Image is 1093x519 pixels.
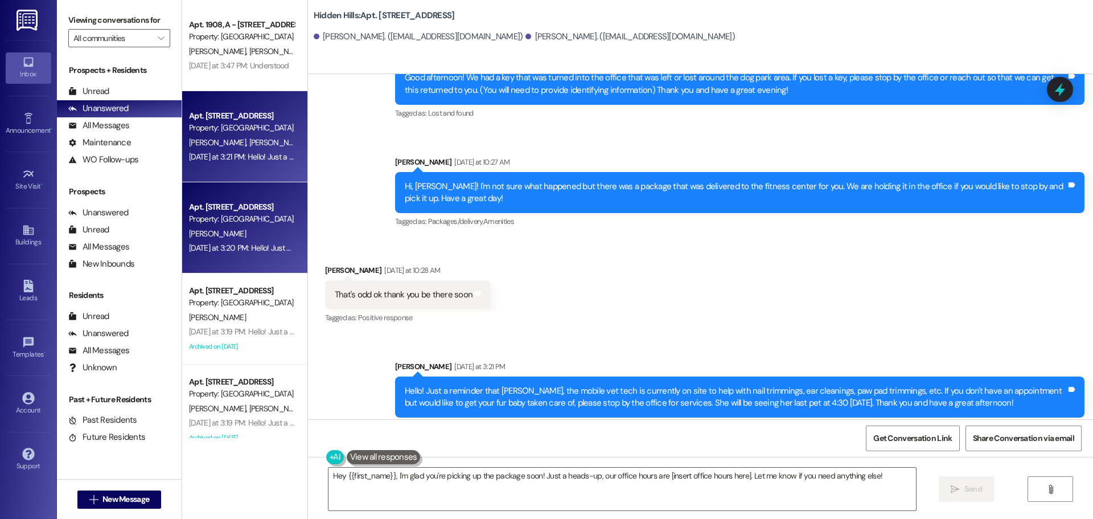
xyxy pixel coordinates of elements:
div: [PERSON_NAME]. ([EMAIL_ADDRESS][DOMAIN_NAME]) [314,31,523,43]
div: Future Residents [68,431,145,443]
div: [DATE] at 10:27 AM [451,156,509,168]
div: All Messages [68,345,129,357]
button: Send [939,476,994,502]
div: Archived on [DATE] [188,340,295,354]
div: Property: [GEOGRAPHIC_DATA] [189,213,294,225]
textarea: Hey {{first_name}}, I'm glad you're picking up the package soon! Just a heads-up, our office hour... [328,468,916,510]
div: [DATE] at 10:28 AM [381,264,440,276]
i:  [158,34,164,43]
div: Apt. [STREET_ADDRESS] [189,110,294,122]
div: Property: [GEOGRAPHIC_DATA] [189,297,294,309]
div: Maintenance [68,137,131,149]
input: All communities [73,29,152,47]
span: Positive response [358,313,413,322]
div: Hello! Just a reminder that [PERSON_NAME], the mobile vet tech is currently on site to help with ... [405,385,1066,410]
a: Buildings [6,220,51,251]
span: • [44,349,46,357]
div: Apt. [STREET_ADDRESS] [189,376,294,388]
div: Archived on [DATE] [188,431,295,445]
div: Unanswered [68,328,129,340]
div: Apt. [STREET_ADDRESS] [189,201,294,213]
div: Past Residents [68,414,137,426]
div: Tagged as: [395,105,1084,121]
span: Get Conversation Link [873,432,952,444]
a: Account [6,389,51,419]
span: [PERSON_NAME] [189,46,249,56]
div: Unanswered [68,103,129,115]
div: Tagged as: [325,309,491,326]
div: All Messages [68,120,129,132]
div: Prospects + Residents [57,64,182,76]
button: Get Conversation Link [866,426,959,451]
div: Tagged as: [395,213,1084,230]
b: Hidden Hills: Apt. [STREET_ADDRESS] [314,10,455,22]
span: Packages/delivery , [428,216,483,226]
img: ResiDesk Logo [17,10,40,31]
a: Leads [6,276,51,307]
span: [PERSON_NAME] [189,228,246,239]
div: That's odd ok thank you be there soon [335,289,472,301]
span: • [51,125,52,133]
div: [DATE] at 3:21 PM [451,361,505,373]
span: [PERSON_NAME] [249,137,306,148]
span: [PERSON_NAME] [189,312,246,322]
div: Good afternoon! We had a key that was turned into the office that was left or lost around the dog... [405,72,1066,96]
div: Property: [GEOGRAPHIC_DATA] [189,31,294,43]
span: Lost and found [428,108,474,118]
span: [PERSON_NAME] [189,137,249,148]
div: Apt. [STREET_ADDRESS] [189,285,294,297]
button: New Message [77,491,162,509]
div: Unread [68,224,109,236]
span: [PERSON_NAME] [189,403,249,414]
div: [PERSON_NAME] [325,264,491,280]
div: Unread [68,310,109,322]
a: Support [6,444,51,475]
span: New Message [102,493,149,505]
div: Prospects [57,186,182,198]
div: WO Follow-ups [68,154,138,166]
div: [PERSON_NAME]. ([EMAIL_ADDRESS][DOMAIN_NAME]) [525,31,735,43]
div: Unanswered [68,207,129,219]
div: All Messages [68,241,129,253]
button: Share Conversation via email [965,426,1082,451]
span: [PERSON_NAME] [249,403,306,414]
i:  [1046,485,1055,494]
div: Unread [68,85,109,97]
i:  [951,485,959,494]
span: [PERSON_NAME] [249,46,306,56]
a: Site Visit • [6,165,51,195]
label: Viewing conversations for [68,11,170,29]
div: Hi, [PERSON_NAME]! I'm not sure what happened but there was a package that was delivered to the f... [405,181,1066,205]
div: Property: [GEOGRAPHIC_DATA] [189,388,294,400]
div: New Inbounds [68,258,134,270]
div: Residents [57,289,182,301]
div: Unknown [68,362,117,374]
div: [DATE] at 3:47 PM: Understood [189,60,289,71]
span: • [41,181,43,189]
a: Templates • [6,333,51,363]
div: Property: [GEOGRAPHIC_DATA] [189,122,294,134]
span: Amenities [483,216,514,226]
span: Share Conversation via email [973,432,1074,444]
span: Send [964,483,982,495]
div: [PERSON_NAME] [395,156,1084,172]
i:  [89,495,98,504]
div: [PERSON_NAME] [395,361,1084,377]
div: Past + Future Residents [57,394,182,406]
a: Inbox [6,52,51,83]
div: Apt. 1908, A - [STREET_ADDRESS] [189,19,294,31]
div: Tagged as: [395,418,1084,434]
